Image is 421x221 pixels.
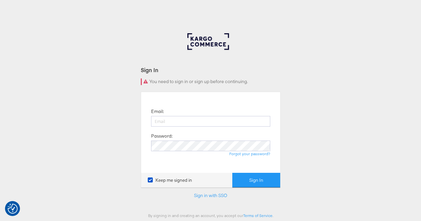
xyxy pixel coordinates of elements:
[243,213,273,218] a: Terms of Service
[141,78,281,85] div: You need to sign in or sign up before continuing.
[141,213,281,218] div: By signing in and creating an account, you accept our .
[151,116,270,127] input: Email
[141,66,281,74] div: Sign In
[232,173,280,188] button: Sign In
[229,151,270,156] a: Forgot your password?
[8,204,18,214] img: Revisit consent button
[151,133,172,139] label: Password:
[8,204,18,214] button: Consent Preferences
[148,177,192,183] label: Keep me signed in
[194,192,227,198] a: Sign in with SSO
[151,108,164,115] label: Email:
